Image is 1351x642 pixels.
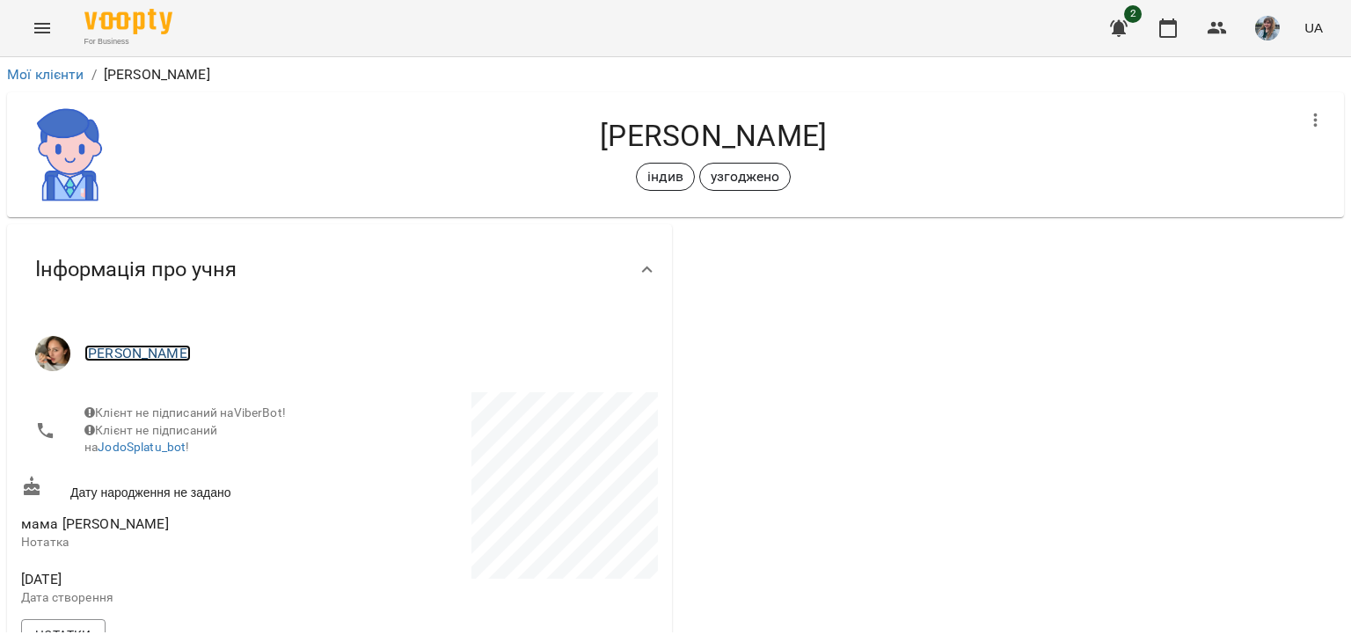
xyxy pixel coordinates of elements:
[84,36,172,47] span: For Business
[35,336,70,371] img: Анна Карпінець
[21,515,169,532] span: мама [PERSON_NAME]
[132,118,1295,154] h4: [PERSON_NAME]
[21,569,336,590] span: [DATE]
[711,166,779,187] p: узгоджено
[35,256,237,283] span: Інформація про учня
[21,7,63,49] button: Menu
[7,224,672,315] div: Інформація про учня
[104,64,210,85] p: [PERSON_NAME]
[21,106,118,203] img: d49452a5bea316c028a4f228f6977357.png
[84,405,286,419] span: Клієнт не підписаний на ViberBot!
[1297,11,1330,44] button: UA
[699,163,791,191] div: узгоджено
[1304,18,1323,37] span: UA
[1255,16,1280,40] img: 9bfab2bfb3752ce454f24909a0a4e31f.jpg
[647,166,683,187] p: індив
[84,423,217,455] span: Клієнт не підписаний на !
[21,534,336,551] p: Нотатка
[21,589,336,607] p: Дата створення
[636,163,695,191] div: індив
[84,345,191,361] a: [PERSON_NAME]
[98,440,186,454] a: JodoSplatu_bot
[1124,5,1142,23] span: 2
[18,472,340,505] div: Дату народження не задано
[7,66,84,83] a: Мої клієнти
[84,9,172,34] img: Voopty Logo
[91,64,97,85] li: /
[7,64,1344,85] nav: breadcrumb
